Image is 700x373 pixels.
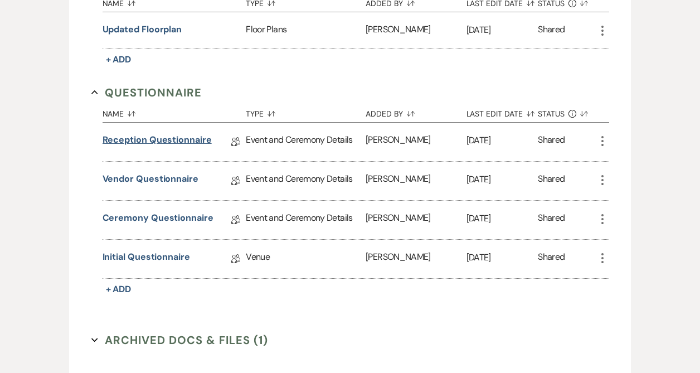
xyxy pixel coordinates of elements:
[538,101,595,122] button: Status
[103,101,246,122] button: Name
[246,240,366,278] div: Venue
[538,172,565,190] div: Shared
[366,123,466,161] div: [PERSON_NAME]
[366,101,466,122] button: Added By
[103,133,212,151] a: Reception Questionnaire
[466,133,538,148] p: [DATE]
[103,172,198,190] a: Vendor Questionnaire
[366,162,466,200] div: [PERSON_NAME]
[103,23,182,36] button: Updated floorplan
[538,250,565,268] div: Shared
[466,211,538,226] p: [DATE]
[91,332,269,348] button: Archived Docs & Files (1)
[106,54,132,65] span: + Add
[246,162,366,200] div: Event and Ceremony Details
[246,101,366,122] button: Type
[246,123,366,161] div: Event and Ceremony Details
[366,201,466,239] div: [PERSON_NAME]
[466,101,538,122] button: Last Edit Date
[91,84,202,101] button: Questionnaire
[103,282,135,297] button: + Add
[538,211,565,229] div: Shared
[466,250,538,265] p: [DATE]
[106,283,132,295] span: + Add
[366,240,466,278] div: [PERSON_NAME]
[103,52,135,67] button: + Add
[103,211,213,229] a: Ceremony Questionnaire
[246,201,366,239] div: Event and Ceremony Details
[103,250,190,268] a: Initial Questionnaire
[538,23,565,38] div: Shared
[538,133,565,151] div: Shared
[246,12,366,49] div: Floor Plans
[466,23,538,37] p: [DATE]
[538,110,565,118] span: Status
[466,172,538,187] p: [DATE]
[366,12,466,49] div: [PERSON_NAME]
